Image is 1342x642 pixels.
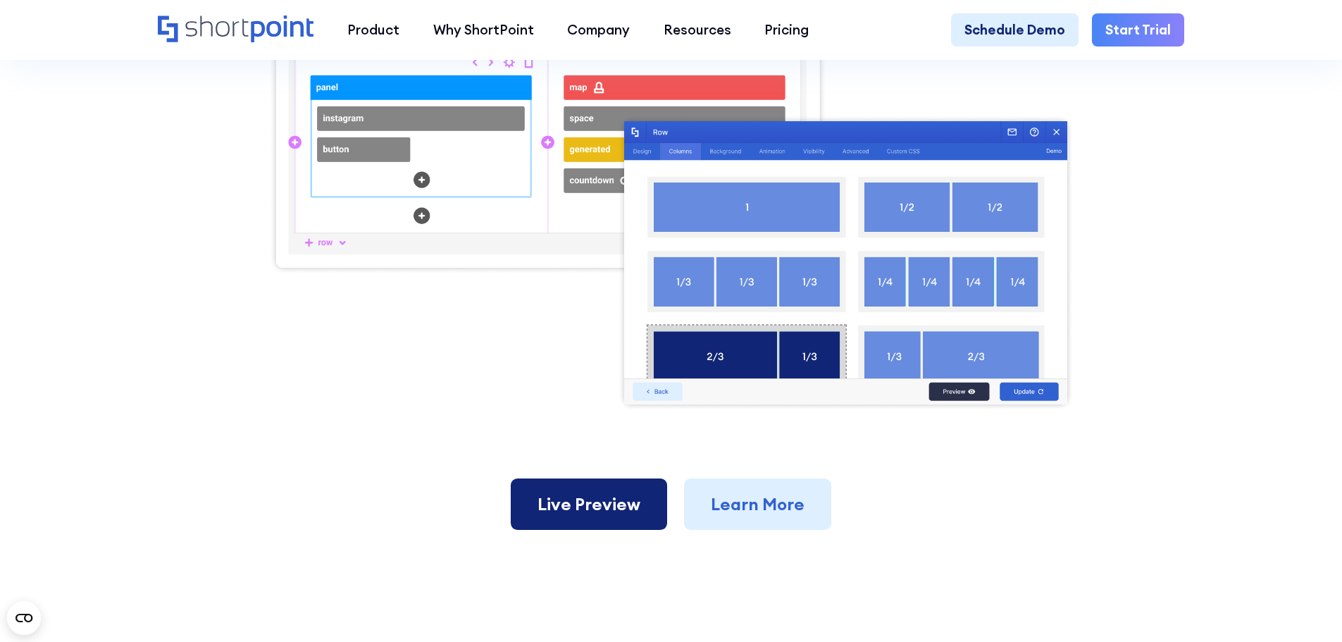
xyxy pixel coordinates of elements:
[748,13,826,47] a: Pricing
[416,13,551,47] a: Why ShortPoint
[433,20,534,40] div: Why ShortPoint
[347,20,399,40] div: Product
[330,13,416,47] a: Product
[951,13,1079,47] a: Schedule Demo
[664,20,731,40] div: Resources
[567,20,630,40] div: Company
[511,479,667,531] a: Live Preview
[1092,13,1184,47] a: Start Trial
[7,601,41,635] button: Open CMP widget
[764,20,809,40] div: Pricing
[550,13,647,47] a: Company
[1088,479,1342,642] iframe: Chat Widget
[647,13,748,47] a: Resources
[684,479,831,531] a: Learn More
[158,16,313,44] a: Home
